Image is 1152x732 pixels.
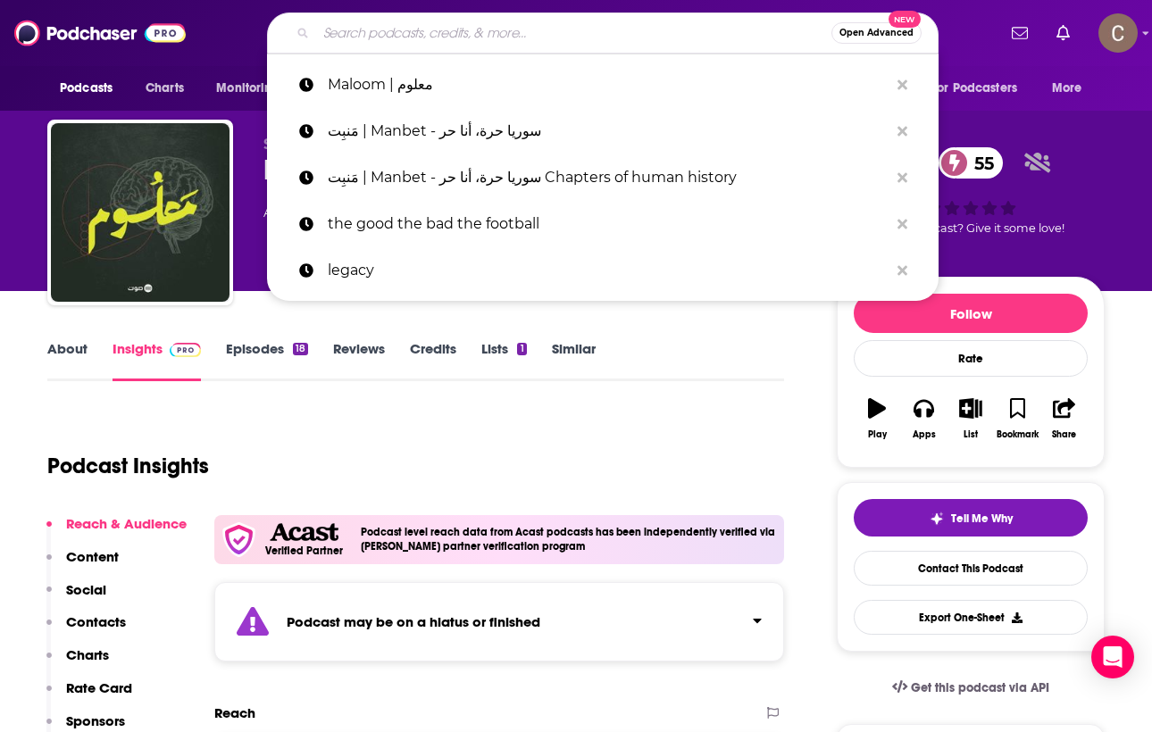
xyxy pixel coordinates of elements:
p: Maloom | معلوم [328,62,889,108]
button: Play [854,387,900,451]
p: Social [66,581,106,598]
a: Similar [552,340,596,381]
span: For Podcasters [931,76,1017,101]
img: Podchaser - Follow, Share and Rate Podcasts [14,16,186,50]
a: Reviews [333,340,385,381]
button: Rate Card [46,679,132,712]
div: A weekly podcast [263,202,440,223]
a: مَنبِت | Manbet - سوريا حرة، أنا حر Chapters of human history [267,154,939,201]
span: Tell Me Why [951,512,1013,526]
span: Podcasts [60,76,113,101]
div: List [964,429,978,440]
div: Play [868,429,887,440]
div: Open Intercom Messenger [1091,636,1134,678]
a: About [47,340,88,381]
p: Contacts [66,613,126,630]
a: مَنبِت | Manbet - سوريا حرة، أنا حر [267,108,939,154]
img: tell me why sparkle [930,512,944,526]
div: Rate [854,340,1088,377]
a: Episodes18 [226,340,308,381]
a: legacy [267,247,939,294]
input: Search podcasts, credits, & more... [316,19,831,47]
button: Content [46,548,119,581]
button: tell me why sparkleTell Me Why [854,499,1088,537]
button: Social [46,581,106,614]
button: Charts [46,646,109,679]
img: Podchaser Pro [170,343,201,357]
div: Bookmark [997,429,1039,440]
p: مَنبِت | Manbet - سوريا حرة، أنا حر [328,108,889,154]
div: verified Badge55Good podcast? Give it some love! [837,136,1105,246]
span: Logged in as clay.bolton [1098,13,1138,53]
img: verfied icon [221,522,256,557]
button: open menu [920,71,1043,105]
h2: Reach [214,704,255,721]
a: Maloom | معلوم [267,62,939,108]
img: User Profile [1098,13,1138,53]
p: Content [66,548,119,565]
button: Share [1041,387,1088,451]
p: Reach & Audience [66,515,187,532]
img: Maloom | معلوم [51,123,230,302]
div: Share [1052,429,1076,440]
p: Sponsors [66,712,125,729]
a: Contact This Podcast [854,551,1088,586]
button: open menu [1039,71,1105,105]
div: 18 [293,343,308,355]
div: Search podcasts, credits, & more... [267,12,939,54]
button: Open AdvancedNew [831,22,922,44]
a: InsightsPodchaser Pro [113,340,201,381]
p: مَنبِت | Manbet - سوريا حرة، أنا حر Chapters of human history [328,154,889,201]
h4: Podcast level reach data from Acast podcasts has been independently verified via [PERSON_NAME] pa... [361,526,777,553]
div: Apps [913,429,936,440]
h1: Podcast Insights [47,453,209,479]
span: Sowt | صوت [263,136,347,153]
span: Good podcast? Give it some love! [877,221,1064,235]
span: 55 [956,147,1003,179]
img: Acast [270,523,338,542]
a: 55 [939,147,1003,179]
p: the good the bad the football [328,201,889,247]
p: legacy [328,247,889,294]
section: Click to expand status details [214,582,784,661]
button: Apps [900,387,947,451]
h5: Verified Partner [265,545,343,556]
a: Show notifications dropdown [1005,18,1035,48]
p: Charts [66,646,109,663]
a: Get this podcast via API [878,666,1064,710]
button: Bookmark [994,387,1040,451]
p: Rate Card [66,679,132,696]
a: Charts [134,71,195,105]
button: Export One-Sheet [854,600,1088,635]
span: Monitoring [216,76,280,101]
span: More [1052,76,1082,101]
button: Contacts [46,613,126,646]
span: Charts [146,76,184,101]
a: Lists1 [481,340,526,381]
a: the good the bad the football [267,201,939,247]
a: Credits [410,340,456,381]
button: List [947,387,994,451]
button: Show profile menu [1098,13,1138,53]
button: open menu [47,71,136,105]
span: Get this podcast via API [911,680,1049,695]
a: Show notifications dropdown [1049,18,1077,48]
div: 1 [517,343,526,355]
button: Follow [854,294,1088,333]
button: Reach & Audience [46,515,187,548]
span: Open Advanced [839,29,914,37]
strong: Podcast may be on a hiatus or finished [287,613,540,630]
button: open menu [204,71,303,105]
span: New [889,11,921,28]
